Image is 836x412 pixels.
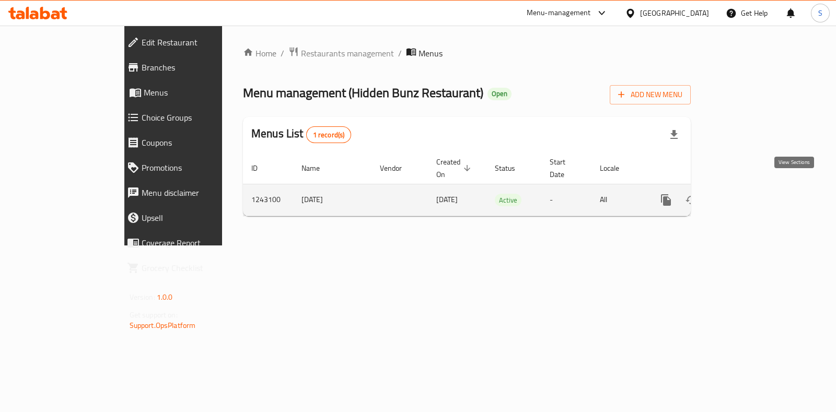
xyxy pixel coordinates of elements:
td: [DATE] [293,184,371,216]
div: Menu-management [527,7,591,19]
button: more [654,187,679,213]
span: Menus [144,86,256,99]
button: Change Status [679,187,704,213]
span: Edit Restaurant [142,36,256,49]
li: / [398,47,402,60]
a: Choice Groups [119,105,264,130]
span: Status [495,162,529,174]
span: [DATE] [436,193,458,206]
a: Support.OpsPlatform [130,319,196,332]
span: Grocery Checklist [142,262,256,274]
a: Edit Restaurant [119,30,264,55]
span: Menu management ( Hidden Bunz Restaurant ) [243,81,483,104]
span: 1 record(s) [307,130,351,140]
span: Get support on: [130,308,178,322]
a: Promotions [119,155,264,180]
span: Coverage Report [142,237,256,249]
span: Add New Menu [618,88,682,101]
span: Branches [142,61,256,74]
a: Branches [119,55,264,80]
span: Choice Groups [142,111,256,124]
td: - [541,184,591,216]
span: 1.0.0 [157,290,173,304]
span: Locale [600,162,633,174]
a: Coverage Report [119,230,264,255]
li: / [281,47,284,60]
a: Coupons [119,130,264,155]
button: Add New Menu [610,85,691,104]
div: Open [487,88,512,100]
span: ID [251,162,271,174]
nav: breadcrumb [243,46,691,60]
div: Export file [661,122,687,147]
span: Open [487,89,512,98]
span: Menu disclaimer [142,186,256,199]
span: S [818,7,822,19]
a: Menus [119,80,264,105]
table: enhanced table [243,152,762,216]
td: All [591,184,645,216]
span: Promotions [142,161,256,174]
h2: Menus List [251,126,351,143]
span: Active [495,194,521,206]
a: Grocery Checklist [119,255,264,280]
span: Start Date [550,156,579,181]
th: Actions [645,152,762,184]
span: Restaurants management [301,47,394,60]
span: Version: [130,290,155,304]
a: Upsell [119,205,264,230]
a: Menu disclaimer [119,180,264,205]
div: [GEOGRAPHIC_DATA] [640,7,709,19]
div: Total records count [306,126,352,143]
span: Name [301,162,333,174]
span: Vendor [380,162,415,174]
span: Created On [436,156,474,181]
span: Coupons [142,136,256,149]
span: Upsell [142,211,256,224]
td: 1243100 [243,184,293,216]
a: Restaurants management [288,46,394,60]
span: Menus [419,47,443,60]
